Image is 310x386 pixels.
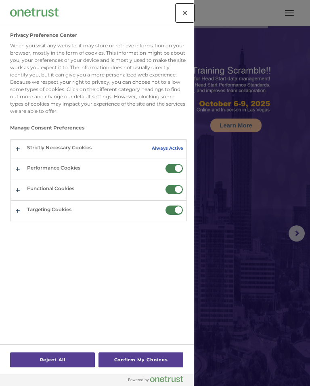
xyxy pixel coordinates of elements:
[176,4,194,22] button: Close
[10,352,95,367] button: Reject All
[10,4,59,20] div: Company Logo
[10,32,77,38] h2: Privacy Preference Center
[10,42,187,115] div: When you visit any website, it may store or retrieve information on your browser, mostly in the f...
[10,8,59,16] img: Company Logo
[128,376,190,386] a: Powered by OneTrust Opens in a new Tab
[98,352,183,367] button: Confirm My Choices
[128,376,183,382] img: Powered by OneTrust Opens in a new Tab
[10,125,187,135] h3: Manage Consent Preferences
